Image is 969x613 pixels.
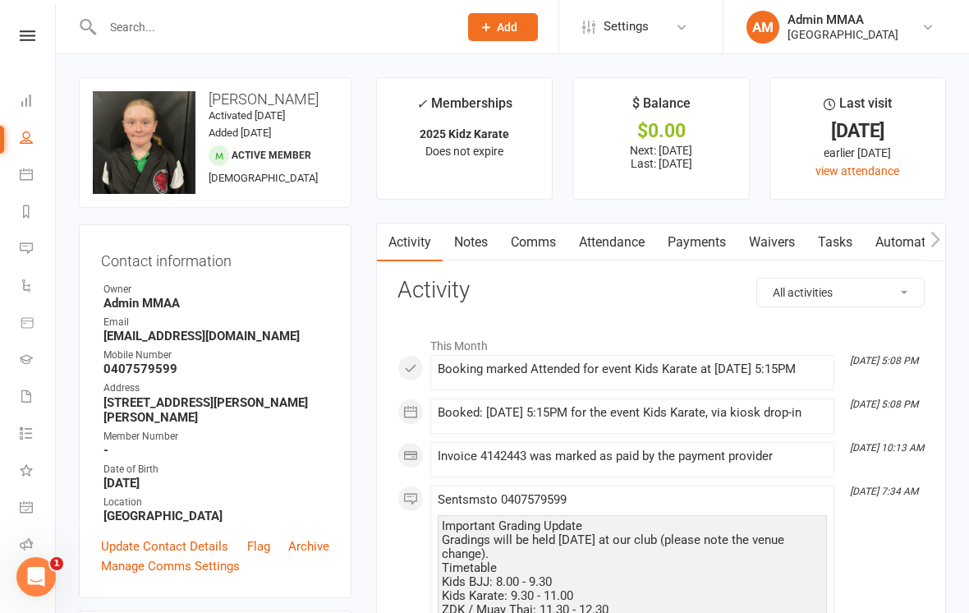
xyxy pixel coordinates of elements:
[101,247,329,270] h3: Contact information
[438,449,827,463] div: Invoice 4142443 was marked as paid by the payment provider
[567,224,656,261] a: Attendance
[438,362,827,376] div: Booking marked Attended for event Kids Karate at [DATE] 5:15PM
[416,93,512,123] div: Memberships
[103,429,329,445] div: Member Number
[103,395,329,425] strong: [STREET_ADDRESS][PERSON_NAME][PERSON_NAME]
[103,495,329,510] div: Location
[93,91,338,108] h3: [PERSON_NAME]
[416,96,427,112] i: ✓
[746,11,779,44] div: AM
[103,362,329,376] strong: 0407579599
[20,84,57,121] a: Dashboard
[20,158,57,195] a: Calendar
[397,329,925,355] li: This Month
[20,528,57,565] a: Roll call kiosk mode
[209,127,271,139] time: Added [DATE]
[420,127,509,141] strong: 2025 Kidz Karate
[438,406,827,420] div: Booked: [DATE] 5:15PM for the event Kids Karate, via kiosk drop-in
[806,224,864,261] a: Tasks
[98,16,447,39] input: Search...
[588,122,733,140] div: $0.00
[788,27,898,42] div: [GEOGRAPHIC_DATA]
[785,144,930,162] div: earlier [DATE]
[604,8,649,45] span: Settings
[497,21,517,34] span: Add
[101,556,240,576] a: Manage Comms Settings
[103,296,329,311] strong: Admin MMAA
[737,224,806,261] a: Waivers
[101,537,228,556] a: Update Contact Details
[103,282,329,297] div: Owner
[247,537,270,556] a: Flag
[499,224,567,261] a: Comms
[425,145,503,158] span: Does not expire
[864,224,962,261] a: Automations
[288,537,329,556] a: Archive
[20,491,57,528] a: General attendance kiosk mode
[468,13,538,41] button: Add
[103,462,329,477] div: Date of Birth
[20,195,57,232] a: Reports
[632,93,691,122] div: $ Balance
[103,315,329,330] div: Email
[850,355,918,366] i: [DATE] 5:08 PM
[20,454,57,491] a: What's New
[232,150,311,161] span: Active member
[209,172,318,184] span: [DEMOGRAPHIC_DATA]
[788,12,898,27] div: Admin MMAA
[103,380,329,396] div: Address
[20,306,57,343] a: Product Sales
[397,278,925,303] h3: Activity
[850,486,918,497] i: [DATE] 7:34 AM
[438,492,567,507] span: Sent sms to 0407579599
[103,476,329,491] strong: [DATE]
[50,557,63,570] span: 1
[588,144,733,170] p: Next: [DATE] Last: [DATE]
[377,224,443,261] a: Activity
[443,224,499,261] a: Notes
[103,509,329,523] strong: [GEOGRAPHIC_DATA]
[209,109,285,122] time: Activated [DATE]
[824,93,892,122] div: Last visit
[103,348,329,363] div: Mobile Number
[93,91,195,194] img: image1754550730.png
[103,443,329,458] strong: -
[656,224,737,261] a: Payments
[20,121,57,158] a: People
[815,164,899,177] a: view attendance
[850,399,918,410] i: [DATE] 5:08 PM
[16,557,56,597] iframe: Intercom live chat
[103,329,329,343] strong: [EMAIL_ADDRESS][DOMAIN_NAME]
[785,122,930,140] div: [DATE]
[850,442,924,454] i: [DATE] 10:13 AM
